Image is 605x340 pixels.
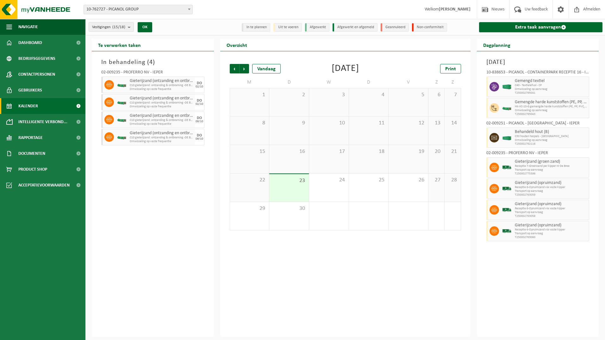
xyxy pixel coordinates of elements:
[18,51,55,66] span: Bedrijfsgegevens
[392,120,425,127] span: 12
[112,25,125,29] count: (15/18)
[477,39,517,51] h2: Dagplanning
[515,168,588,172] span: Transport op aanvraag
[84,5,192,14] span: 10-762727 - PICANOL GROUP
[92,39,147,51] h2: Te verwerken taken
[89,22,134,32] button: Vestigingen(15/18)
[432,91,441,98] span: 6
[230,77,270,88] td: M
[515,79,588,84] span: Gemengd textiel
[332,64,359,73] div: [DATE]
[230,64,239,73] span: Vorige
[515,236,588,239] span: T250002763060
[233,91,266,98] span: 1
[273,23,302,32] li: Uit te voeren
[101,58,204,67] h3: In behandeling ( )
[515,142,588,146] span: T250002792116
[18,161,47,177] span: Product Shop
[432,120,441,127] span: 13
[515,214,588,218] span: T250002763058
[130,87,193,91] span: Omwisseling op vaste frequentie
[18,177,70,193] span: Acceptatievoorwaarden
[502,85,512,89] img: HK-XC-40-GN-00
[515,87,588,91] span: Omwisseling op aanvraag
[333,23,377,32] li: Afgewerkt en afgemeld
[18,66,55,82] span: Contactpersonen
[515,189,588,193] span: Transport op aanvraag
[392,177,425,184] span: 26
[130,101,193,105] span: C10 gieterijzand: ontzanding & ontbraming -DE BRABANDERE ECO
[440,64,461,73] a: Print
[272,205,306,212] span: 30
[18,98,38,114] span: Kalender
[130,79,193,84] span: Gieterijzand (ontzanding en ontbraming) (material)
[269,77,309,88] td: D
[515,159,588,164] span: Gieterijzand (groen zand)
[486,58,589,67] h3: [DATE]
[502,184,512,193] img: BL-SO-LV
[515,112,588,116] span: T250002795043
[515,135,588,138] span: C30 houten haspels - [GEOGRAPHIC_DATA]
[312,148,346,155] span: 17
[312,177,346,184] span: 24
[233,205,266,212] span: 29
[515,109,588,112] span: Omwisseling op aanvraag
[515,193,588,197] span: T250002763059
[130,96,193,101] span: Gieterijzand (ontzanding en ontbraming) (material)
[515,211,588,214] span: Transport op aanvraag
[515,180,588,186] span: Gieterijzand (opruimzand)
[352,177,385,184] span: 25
[515,164,588,168] span: Receptie 7-Groenzand per kipper nr De Bree
[479,22,603,32] a: Extra taak aanvragen
[196,120,203,123] div: 09/10
[515,100,588,105] span: Gemengde harde kunststoffen (PE, PP, PVC, ABS, PC, PA, ...), recycleerbaar (industriel)
[130,105,193,109] span: Omwisseling op vaste frequentie
[117,100,127,105] img: HK-XC-10-GN-00
[352,148,385,155] span: 18
[130,113,193,118] span: Gieterijzand (ontzanding en ontbraming) (material)
[18,82,42,98] span: Gebruikers
[233,148,266,155] span: 15
[392,148,425,155] span: 19
[502,106,512,110] img: HK-XC-10-GN-00
[389,77,428,88] td: V
[486,70,589,77] div: 10-838653 - PICANOL - CONTAINERPARK RECEPTIE 16 - IEPER
[130,140,193,143] span: Omwisseling op vaste frequentie
[196,85,203,88] div: 02/10
[272,120,306,127] span: 9
[312,91,346,98] span: 3
[242,23,270,32] li: In te plannen
[515,202,588,207] span: Gieterijzand (opruimzand)
[432,148,441,155] span: 20
[130,136,193,140] span: C10 gieterijzand: ontzanding & ontbraming -DE BRABANDERE ECO
[252,64,281,73] div: Vandaag
[502,135,512,140] img: HK-XC-30-GN-00
[196,137,203,141] div: 09/10
[428,77,445,88] td: Z
[18,146,45,161] span: Documenten
[233,120,266,127] span: 8
[117,135,127,140] img: HK-XC-10-GN-00
[448,148,457,155] span: 21
[305,23,329,32] li: Afgewerkt
[149,59,153,66] span: 4
[515,172,588,176] span: T250002775396
[117,117,127,122] img: HK-XC-10-GN-00
[18,35,42,51] span: Dashboard
[448,177,457,184] span: 28
[18,19,38,35] span: Navigatie
[138,22,152,32] button: OK
[432,177,441,184] span: 27
[117,83,127,87] img: HK-XC-10-GN-00
[92,22,125,32] span: Vestigingen
[515,223,588,228] span: Gieterijzand (opruimzand)
[502,205,512,215] img: BL-SO-LV
[197,116,202,120] div: DO
[352,91,385,98] span: 4
[312,120,346,127] span: 10
[18,130,43,146] span: Rapportage
[515,207,588,211] span: Receptie 6-Opruimzand via vaste kipper
[130,118,193,122] span: C10 gieterijzand: ontzanding & ontbraming -DE BRABANDERE ECO
[196,103,203,106] div: 02/10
